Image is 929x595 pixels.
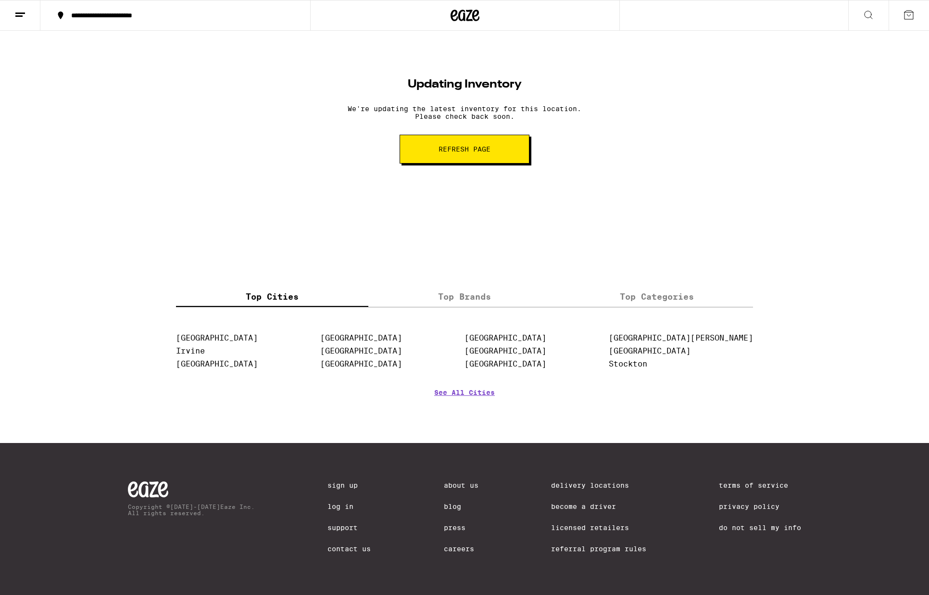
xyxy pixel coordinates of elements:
[464,346,546,355] a: [GEOGRAPHIC_DATA]
[327,503,371,510] a: Log In
[176,359,258,368] a: [GEOGRAPHIC_DATA]
[551,481,646,489] a: Delivery Locations
[320,359,402,368] a: [GEOGRAPHIC_DATA]
[408,79,522,90] h2: Updating Inventory
[444,481,478,489] a: About Us
[326,105,603,120] p: We're updating the latest inventory for this location. Please check back soon.
[444,545,478,553] a: Careers
[176,286,753,307] div: tabs
[368,286,561,307] label: Top Brands
[22,7,42,15] span: Help
[320,333,402,342] a: [GEOGRAPHIC_DATA]
[719,503,801,510] a: Privacy Policy
[434,389,495,424] a: See All Cities
[551,503,646,510] a: Become a Driver
[561,286,753,307] label: Top Categories
[609,333,753,342] a: [GEOGRAPHIC_DATA][PERSON_NAME]
[719,524,801,532] a: Do Not Sell My Info
[551,545,646,553] a: Referral Program Rules
[719,481,801,489] a: Terms of Service
[439,146,490,152] span: Refresh page
[444,503,478,510] a: Blog
[128,504,255,516] p: Copyright © [DATE]-[DATE] Eaze Inc. All rights reserved.
[327,524,371,532] a: Support
[327,481,371,489] a: Sign Up
[609,346,690,355] a: [GEOGRAPHIC_DATA]
[609,359,647,368] a: Stockton
[176,286,368,307] label: Top Cities
[176,333,258,342] a: [GEOGRAPHIC_DATA]
[327,545,371,553] a: Contact Us
[400,135,529,164] button: Refresh page
[464,333,546,342] a: [GEOGRAPHIC_DATA]
[551,524,646,532] a: Licensed Retailers
[320,346,402,355] a: [GEOGRAPHIC_DATA]
[444,524,478,532] a: Press
[176,346,205,355] a: Irvine
[464,359,546,368] a: [GEOGRAPHIC_DATA]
